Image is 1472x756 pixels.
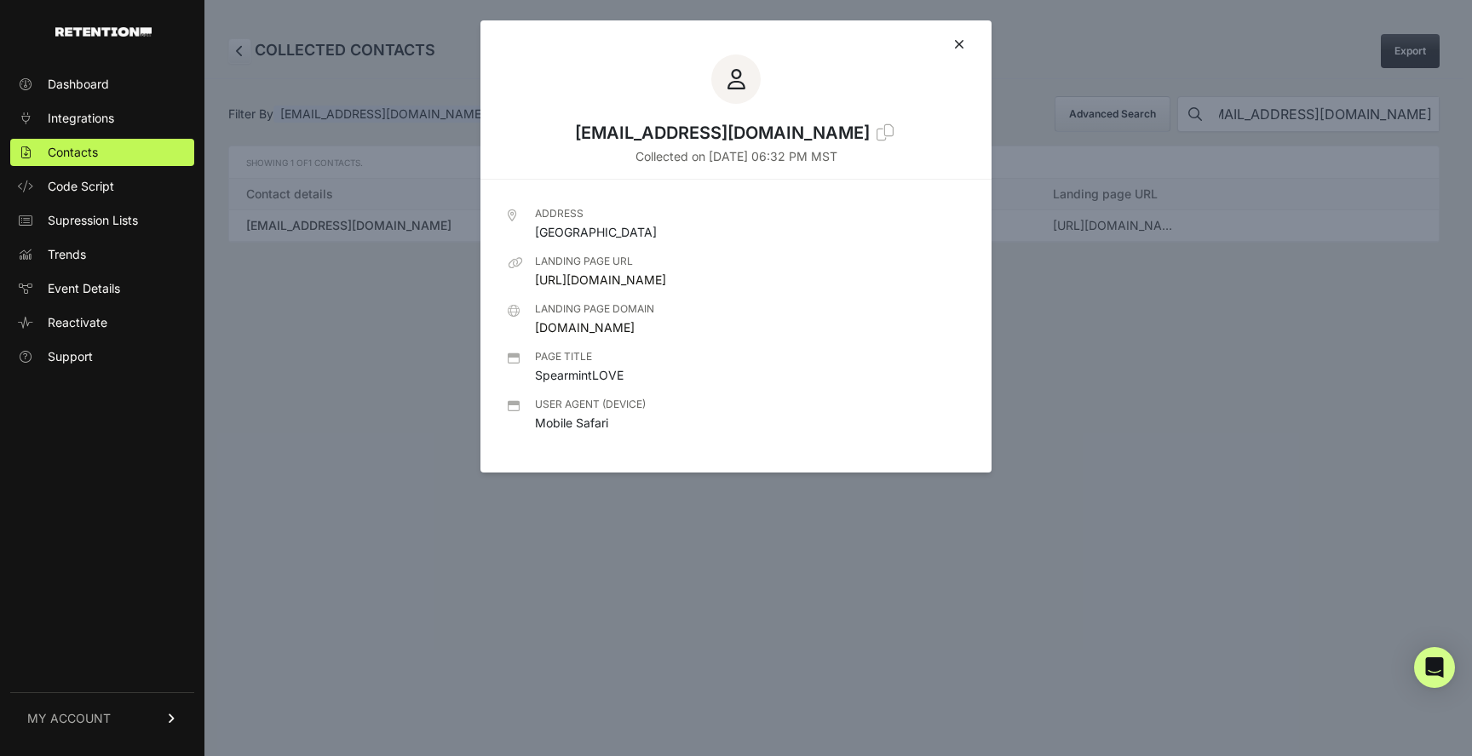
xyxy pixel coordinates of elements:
[535,350,624,364] div: Page title
[575,121,870,145] div: patricedelorenzo@gmail.com
[55,27,152,37] img: Retention.com
[10,692,194,744] a: MY ACCOUNT
[10,309,194,336] a: Reactivate
[508,148,964,165] p: Collected on [DATE] 06:32 PM MST
[48,212,138,229] span: Supression Lists
[10,343,194,370] a: Support
[10,71,194,98] a: Dashboard
[535,302,654,316] div: Landing page domain
[48,110,114,127] span: Integrations
[48,280,120,297] span: Event Details
[10,241,194,268] a: Trends
[48,314,107,331] span: Reactivate
[48,76,109,93] span: Dashboard
[27,710,111,727] span: MY ACCOUNT
[48,348,93,365] span: Support
[10,207,194,234] a: Supression Lists
[535,207,657,220] div: Address
[535,398,646,432] div: Mobile Safari
[535,272,666,287] a: [URL][DOMAIN_NAME]
[48,246,86,263] span: Trends
[535,207,657,241] div: [GEOGRAPHIC_DATA]
[535,320,635,335] a: [DOMAIN_NAME]
[535,255,666,268] div: Landing page URL
[535,350,624,384] div: SpearmintLOVE
[48,144,98,161] span: Contacts
[48,178,114,195] span: Code Script
[535,398,646,411] div: User agent (device)
[10,105,194,132] a: Integrations
[1414,647,1455,688] div: Open Intercom Messenger
[10,173,194,200] a: Code Script
[10,275,194,302] a: Event Details
[10,139,194,166] a: Contacts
